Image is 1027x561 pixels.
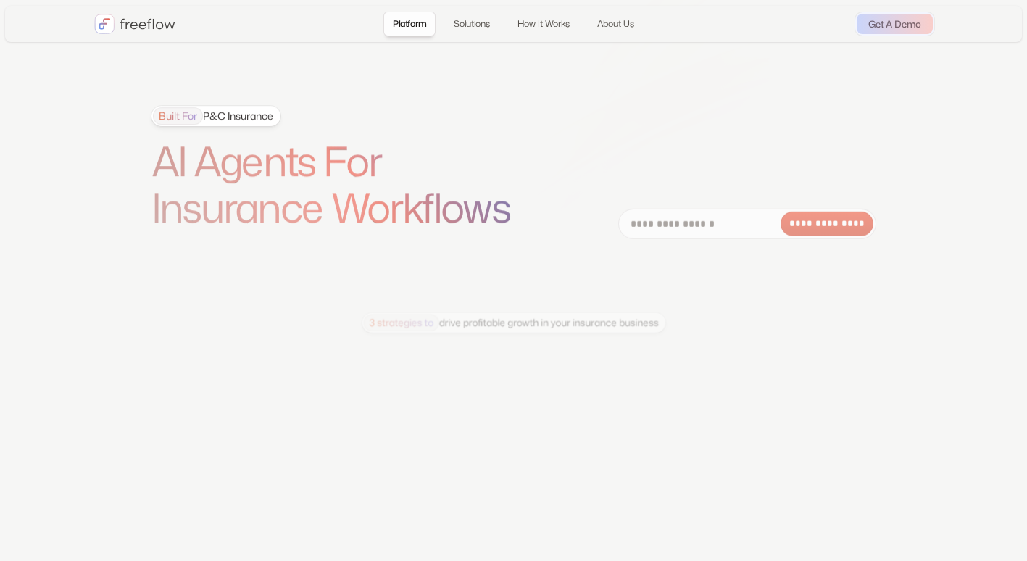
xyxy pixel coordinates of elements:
div: drive profitable growth in your insurance business [363,314,658,331]
form: Email Form [618,209,876,239]
div: Underwriting [722,395,787,412]
div: Instantly match text and image application data to your eligibility guidelines across all your un... [675,415,834,475]
span: 3 strategies to [363,314,438,331]
div: P&C Insurance [153,107,273,125]
a: How It Works [508,12,579,36]
a: Get A Demo [857,14,933,34]
div: Drive up retention by having freeflow audit post-bind policies, gather signatures or proof of dis... [193,415,352,491]
span: Built For [153,107,203,125]
a: Platform [383,12,436,36]
h1: AI Agents For Insurance Workflows [151,138,550,231]
div: Cut out 90% of the time spent on routine tasks such as sending EOIs, updating mortgagee clauses, ... [433,415,593,475]
div: Servicing [490,395,537,412]
a: About Us [588,12,644,36]
div: Policy Audit [242,395,304,412]
a: Solutions [444,12,499,36]
a: home [94,14,175,34]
